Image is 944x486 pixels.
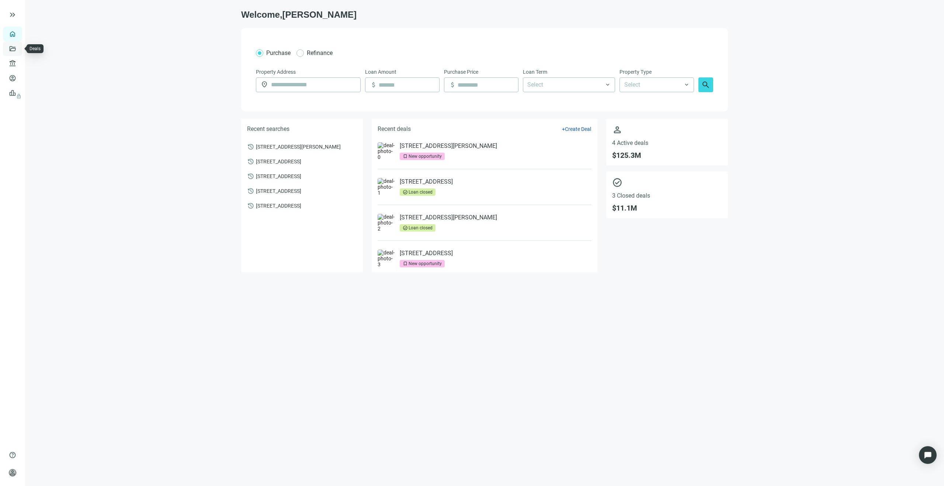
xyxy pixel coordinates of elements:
[256,158,301,164] span: [STREET_ADDRESS]
[307,49,333,56] span: Refinance
[698,77,713,92] button: search
[400,250,453,257] a: [STREET_ADDRESS]
[565,126,591,132] span: Create Deal
[403,261,408,266] span: bookmark
[400,214,497,221] a: [STREET_ADDRESS][PERSON_NAME]
[444,68,478,76] span: Purchase Price
[247,158,254,165] span: history
[365,68,396,76] span: Loan Amount
[562,126,565,132] span: +
[400,178,453,185] a: [STREET_ADDRESS]
[403,190,408,195] span: check_circle
[612,177,722,188] span: check_circle
[256,143,341,150] span: [STREET_ADDRESS][PERSON_NAME]
[612,204,722,212] span: $ 11.1M
[378,250,395,267] img: deal-photo-3
[261,81,268,88] span: location_on
[403,225,408,230] span: check_circle
[378,142,395,160] img: deal-photo-0
[619,68,652,76] span: Property Type
[378,178,395,196] img: deal-photo-1
[241,9,728,21] h1: Welcome, [PERSON_NAME]
[266,49,291,56] span: Purchase
[247,202,254,209] span: history
[409,188,433,196] div: Loan closed
[256,187,301,194] span: [STREET_ADDRESS]
[612,139,722,146] span: 4 Active deals
[409,260,442,267] div: New opportunity
[523,68,547,76] span: Loan Term
[562,126,591,132] button: +Create Deal
[256,173,301,179] span: [STREET_ADDRESS]
[612,151,722,160] span: $ 125.3M
[409,153,442,160] div: New opportunity
[449,81,456,88] span: attach_money
[9,451,16,459] span: help
[701,80,710,89] span: search
[919,446,937,464] div: Open Intercom Messenger
[247,125,289,133] h5: Recent searches
[612,125,722,135] span: person
[378,214,395,232] img: deal-photo-2
[400,142,497,150] a: [STREET_ADDRESS][PERSON_NAME]
[612,192,722,199] span: 3 Closed deals
[409,224,433,232] div: Loan closed
[247,143,254,150] span: history
[256,202,301,209] span: [STREET_ADDRESS]
[9,469,16,476] span: person
[8,10,17,19] button: keyboard_double_arrow_right
[256,68,296,76] span: Property Address
[247,173,254,180] span: history
[370,81,377,88] span: attach_money
[403,154,408,159] span: bookmark
[378,125,411,133] h5: Recent deals
[247,187,254,195] span: history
